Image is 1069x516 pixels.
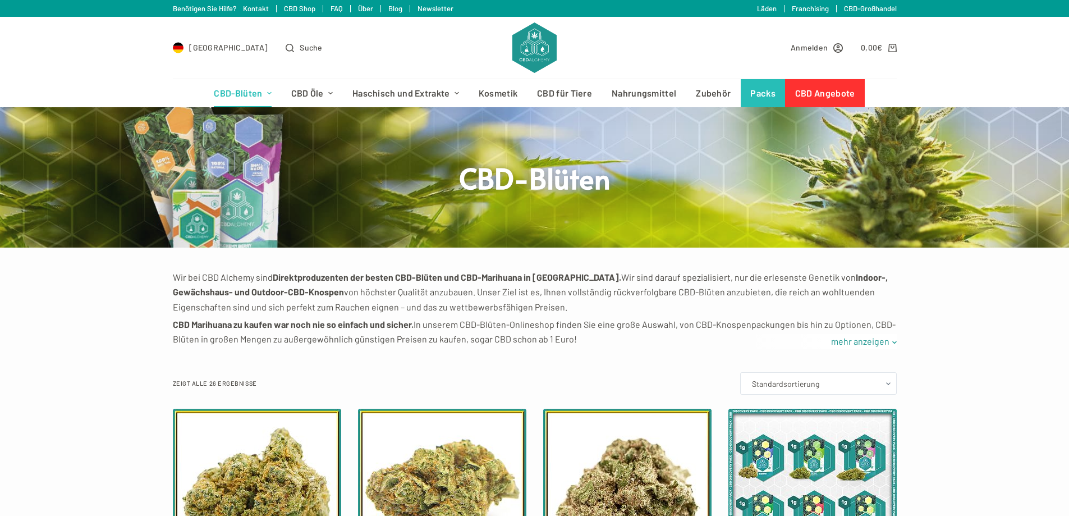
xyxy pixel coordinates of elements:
[844,4,897,13] a: CBD-Großhandel
[792,4,829,13] a: Franchising
[273,272,619,282] strong: Direktproduzenten der besten CBD-Blüten und CBD-Marihuana in [GEOGRAPHIC_DATA]
[173,319,414,330] strong: CBD Marihuana zu kaufen war noch nie so einfach und sicher.
[757,4,777,13] a: Läden
[331,4,343,13] a: FAQ
[342,79,469,107] a: Haschisch und Extrakte
[791,41,843,54] a: Anmelden
[281,79,342,107] a: CBD Öle
[189,41,268,54] span: [GEOGRAPHIC_DATA]
[602,79,686,107] a: Nahrungsmittel
[877,43,882,52] span: €
[741,79,786,107] a: Packs
[173,270,897,314] p: Wir bei CBD Alchemy sind Wir sind darauf spezialisiert, nur die erlesenste Genetik von von höchst...
[173,42,184,53] img: DE Flag
[173,4,269,13] a: Benötigen Sie Hilfe? Kontakt
[469,79,527,107] a: Kosmetik
[791,41,828,54] span: Anmelden
[286,41,322,54] button: Open search form
[173,350,897,380] p: Um die höchste Qualität und Potenz der Wirkung unserer CBD-Marihuana-Blüten zu garantieren, führe...
[204,79,865,107] nav: Header-Menü
[417,4,453,13] a: Newsletter
[686,79,741,107] a: Zubehör
[388,4,402,13] a: Blog
[824,334,897,349] a: mehr anzeigen
[284,4,315,13] a: CBD Shop
[204,79,281,107] a: CBD-Blüten
[861,41,896,54] a: Shopping cart
[740,372,897,395] select: Shop-Bestellung
[173,317,897,347] p: In unserem CBD-Blüten-Onlineshop finden Sie eine große Auswahl, von CBD-Knospenpackungen bis hin ...
[173,41,268,54] a: Select Country
[527,79,602,107] a: CBD für Tiere
[619,272,621,282] strong: .
[300,41,323,54] span: Suche
[324,159,745,196] h1: CBD-Blüten
[512,22,556,73] img: CBD Alchemy
[785,79,865,107] a: CBD Angebote
[358,4,373,13] a: Über
[861,43,883,52] bdi: 0,00
[173,378,257,389] p: Zeigt alle 26 Ergebnisse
